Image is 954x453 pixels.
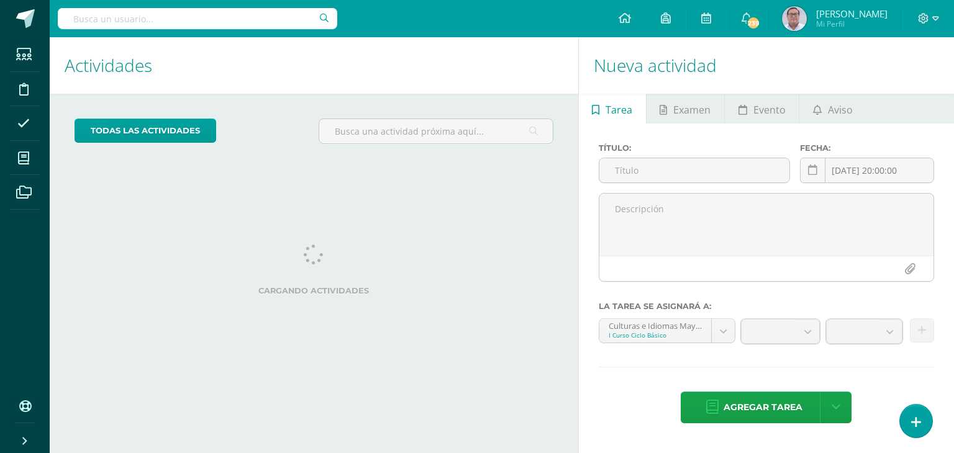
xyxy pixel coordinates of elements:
[647,94,724,123] a: Examen
[801,158,934,182] input: Fecha de entrega
[594,37,939,94] h1: Nueva actividad
[65,37,563,94] h1: Actividades
[599,143,791,153] label: Título:
[747,16,760,30] span: 239
[609,331,702,339] div: I Curso Ciclo Básico
[753,95,786,125] span: Evento
[579,94,646,123] a: Tarea
[816,19,888,29] span: Mi Perfil
[599,158,790,182] input: Título
[599,319,735,343] a: Culturas e Idiomas Mayas, Garífuna o [PERSON_NAME] 'A'I Curso Ciclo Básico
[799,94,866,123] a: Aviso
[75,119,216,143] a: todas las Actividades
[828,95,853,125] span: Aviso
[724,392,802,423] span: Agregar tarea
[673,95,711,125] span: Examen
[75,286,553,295] label: Cargando actividades
[816,7,888,20] span: [PERSON_NAME]
[609,319,702,331] div: Culturas e Idiomas Mayas, Garífuna o [PERSON_NAME] 'A'
[606,95,632,125] span: Tarea
[599,302,934,311] label: La tarea se asignará a:
[58,8,337,29] input: Busca un usuario...
[319,119,552,143] input: Busca una actividad próxima aquí...
[800,143,934,153] label: Fecha:
[725,94,799,123] a: Evento
[782,6,807,31] img: 6a782a4ce9af2a7c632b77013fd344e5.png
